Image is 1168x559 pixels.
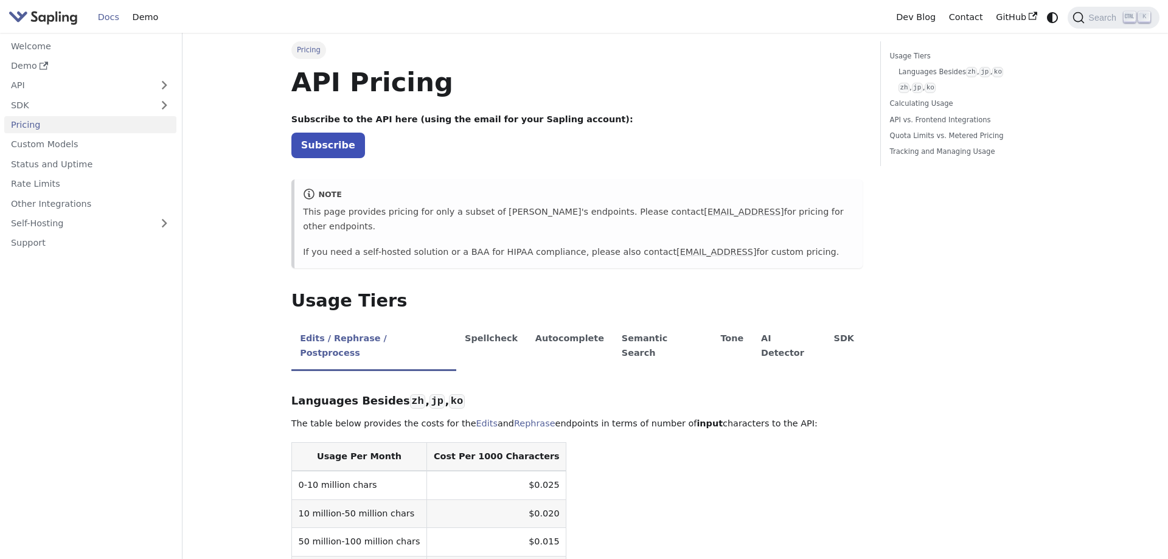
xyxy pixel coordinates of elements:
[912,83,923,93] code: jp
[291,41,863,58] nav: Breadcrumbs
[427,443,566,471] th: Cost Per 1000 Characters
[291,499,426,527] td: 10 million-50 million chars
[1068,7,1159,29] button: Search (Ctrl+K)
[4,136,176,153] a: Custom Models
[825,323,863,371] li: SDK
[4,116,176,134] a: Pricing
[899,82,1051,94] a: zh,jp,ko
[152,77,176,94] button: Expand sidebar category 'API'
[291,66,863,99] h1: API Pricing
[449,394,464,409] code: ko
[925,83,936,93] code: ko
[979,67,990,77] code: jp
[4,57,176,75] a: Demo
[989,8,1043,27] a: GitHub
[291,443,426,471] th: Usage Per Month
[753,323,826,371] li: AI Detector
[410,394,425,409] code: zh
[1085,13,1124,23] span: Search
[514,418,555,428] a: Rephrase
[676,247,756,257] a: [EMAIL_ADDRESS]
[4,96,152,114] a: SDK
[291,114,633,124] strong: Subscribe to the API here (using the email for your Sapling account):
[4,77,152,94] a: API
[890,130,1055,142] a: Quota Limits vs. Metered Pricing
[456,323,527,371] li: Spellcheck
[4,234,176,252] a: Support
[429,394,445,409] code: jp
[291,323,456,371] li: Edits / Rephrase / Postprocess
[992,67,1003,77] code: ko
[613,323,712,371] li: Semantic Search
[291,290,863,312] h2: Usage Tiers
[899,83,909,93] code: zh
[4,37,176,55] a: Welcome
[303,245,854,260] p: If you need a self-hosted solution or a BAA for HIPAA compliance, please also contact for custom ...
[291,133,365,158] a: Subscribe
[4,195,176,212] a: Other Integrations
[291,41,326,58] span: Pricing
[291,417,863,431] p: The table below provides the costs for the and endpoints in terms of number of characters to the ...
[4,175,176,193] a: Rate Limits
[966,67,977,77] code: zh
[126,8,165,27] a: Demo
[291,394,863,408] h3: Languages Besides , ,
[697,418,723,428] strong: input
[152,96,176,114] button: Expand sidebar category 'SDK'
[303,188,854,203] div: note
[427,471,566,499] td: $0.025
[890,146,1055,158] a: Tracking and Managing Usage
[890,50,1055,62] a: Usage Tiers
[890,114,1055,126] a: API vs. Frontend Integrations
[889,8,942,27] a: Dev Blog
[704,207,784,217] a: [EMAIL_ADDRESS]
[476,418,498,428] a: Edits
[1138,12,1150,23] kbd: K
[890,98,1055,109] a: Calculating Usage
[91,8,126,27] a: Docs
[526,323,613,371] li: Autocomplete
[899,66,1051,78] a: Languages Besideszh,jp,ko
[712,323,753,371] li: Tone
[291,471,426,499] td: 0-10 million chars
[291,528,426,556] td: 50 million-100 million chars
[1044,9,1062,26] button: Switch between dark and light mode (currently system mode)
[303,205,854,234] p: This page provides pricing for only a subset of [PERSON_NAME]'s endpoints. Please contact for pri...
[4,155,176,173] a: Status and Uptime
[9,9,82,26] a: Sapling.ai
[427,528,566,556] td: $0.015
[427,499,566,527] td: $0.020
[9,9,78,26] img: Sapling.ai
[942,8,990,27] a: Contact
[4,215,176,232] a: Self-Hosting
